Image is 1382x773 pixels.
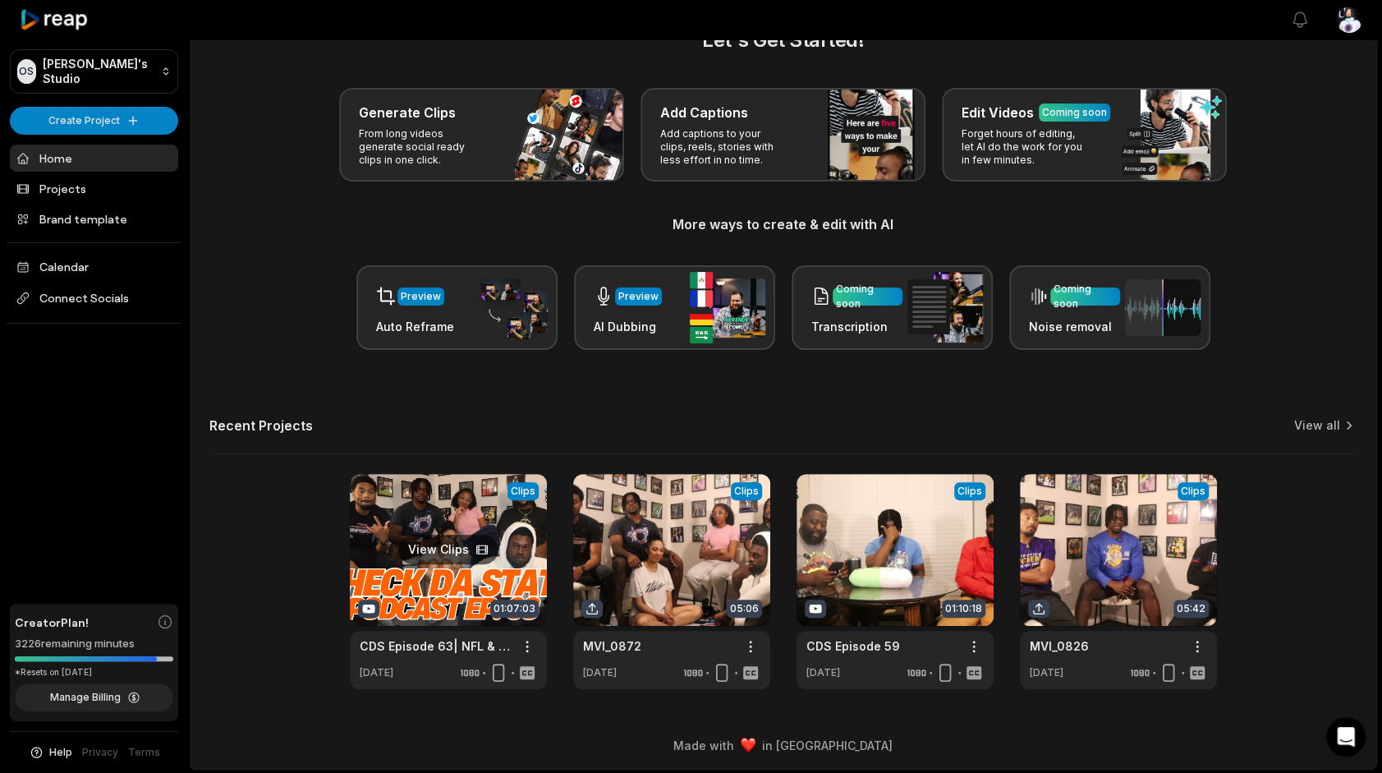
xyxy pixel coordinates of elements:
p: From long videos generate social ready clips in one click. [359,127,486,167]
button: Help [29,745,72,760]
img: heart emoji [741,738,755,752]
div: OS [17,59,36,84]
a: View all [1294,417,1340,434]
img: noise_removal.png [1125,279,1201,336]
span: Connect Socials [10,283,178,313]
h2: Let's Get Started! [209,25,1357,55]
a: CDS Episode 59 [806,637,900,655]
a: Home [10,145,178,172]
div: Preview [401,289,441,304]
a: Calendar [10,253,178,280]
span: Help [49,745,72,760]
img: ai_dubbing.png [690,272,765,343]
p: [PERSON_NAME]'s Studio [43,57,154,86]
img: transcription.png [907,272,983,343]
a: MVI_0826 [1030,637,1089,655]
p: Add captions to your clips, reels, stories with less effort in no time. [660,127,787,167]
a: MVI_0872 [583,637,641,655]
h3: Transcription [811,318,902,335]
span: Creator Plan! [15,614,89,631]
h3: Auto Reframe [376,318,454,335]
div: *Resets on [DATE] [15,666,173,679]
h3: Noise removal [1029,318,1120,335]
a: Terms [128,745,160,760]
h2: Recent Projects [209,417,313,434]
p: Forget hours of editing, let AI do the work for you in few minutes. [962,127,1089,167]
button: Manage Billing [15,683,173,711]
div: Open Intercom Messenger [1326,717,1366,757]
a: Brand template [10,205,178,232]
h3: Edit Videos [962,103,1034,122]
button: Create Project [10,107,178,135]
h3: Generate Clips [359,103,456,122]
div: Coming soon [1042,105,1107,120]
div: Made with in [GEOGRAPHIC_DATA] [204,737,1361,754]
a: CDS Episode 63| NFL & NBA Player Rankings| Hurts VS [PERSON_NAME]| What Gender Cheats More?| CDS ... [360,637,511,655]
div: Coming soon [836,282,899,311]
div: 3226 remaining minutes [15,636,173,652]
img: auto_reframe.png [472,276,548,340]
h3: Add Captions [660,103,748,122]
a: Privacy [82,745,118,760]
a: Projects [10,175,178,202]
h3: AI Dubbing [594,318,662,335]
h3: More ways to create & edit with AI [209,214,1357,234]
div: Preview [618,289,659,304]
div: Coming soon [1054,282,1117,311]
